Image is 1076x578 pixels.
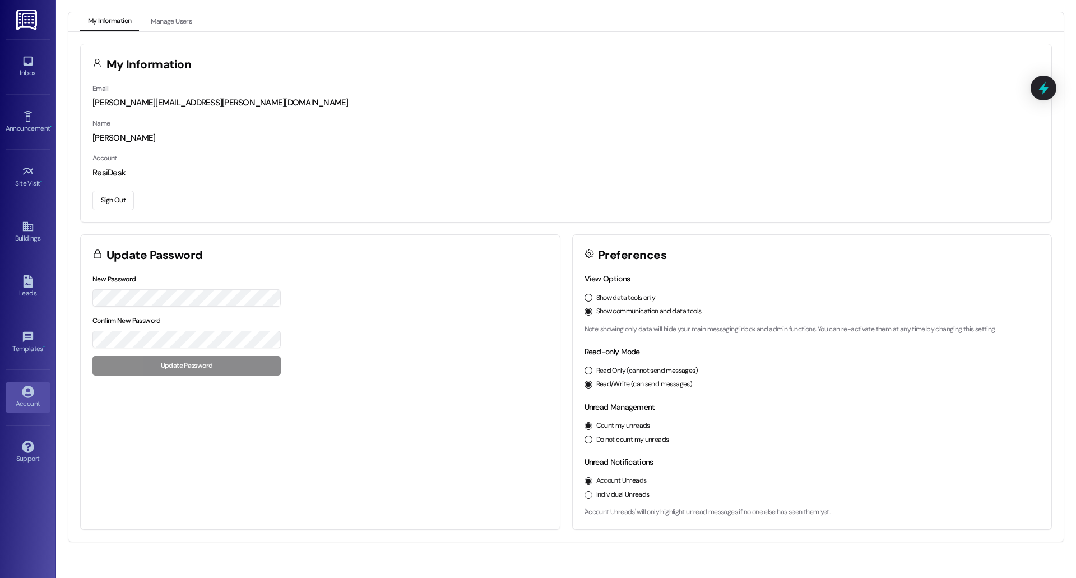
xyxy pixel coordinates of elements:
[596,307,702,317] label: Show communication and data tools
[16,10,39,30] img: ResiDesk Logo
[585,402,655,412] label: Unread Management
[106,59,192,71] h3: My Information
[596,366,698,376] label: Read Only (cannot send messages)
[6,437,50,468] a: Support
[92,154,117,163] label: Account
[596,293,656,303] label: Show data tools only
[598,249,666,261] h3: Preferences
[92,316,161,325] label: Confirm New Password
[596,490,650,500] label: Individual Unreads
[92,191,134,210] button: Sign Out
[585,274,630,284] label: View Options
[143,12,200,31] button: Manage Users
[585,325,1040,335] p: Note: showing only data will hide your main messaging inbox and admin functions. You can re-activ...
[585,346,640,357] label: Read-only Mode
[50,123,52,131] span: •
[6,217,50,247] a: Buildings
[6,327,50,358] a: Templates •
[92,84,108,93] label: Email
[596,421,650,431] label: Count my unreads
[92,167,1040,179] div: ResiDesk
[92,97,1040,109] div: [PERSON_NAME][EMAIL_ADDRESS][PERSON_NAME][DOMAIN_NAME]
[106,249,203,261] h3: Update Password
[92,275,136,284] label: New Password
[6,272,50,302] a: Leads
[585,457,653,467] label: Unread Notifications
[80,12,139,31] button: My Information
[585,507,1040,517] p: 'Account Unreads' will only highlight unread messages if no one else has seen them yet.
[6,382,50,413] a: Account
[596,435,669,445] label: Do not count my unreads
[92,119,110,128] label: Name
[92,132,1040,144] div: [PERSON_NAME]
[6,162,50,192] a: Site Visit •
[596,380,693,390] label: Read/Write (can send messages)
[596,476,647,486] label: Account Unreads
[43,343,45,351] span: •
[40,178,42,186] span: •
[6,52,50,82] a: Inbox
